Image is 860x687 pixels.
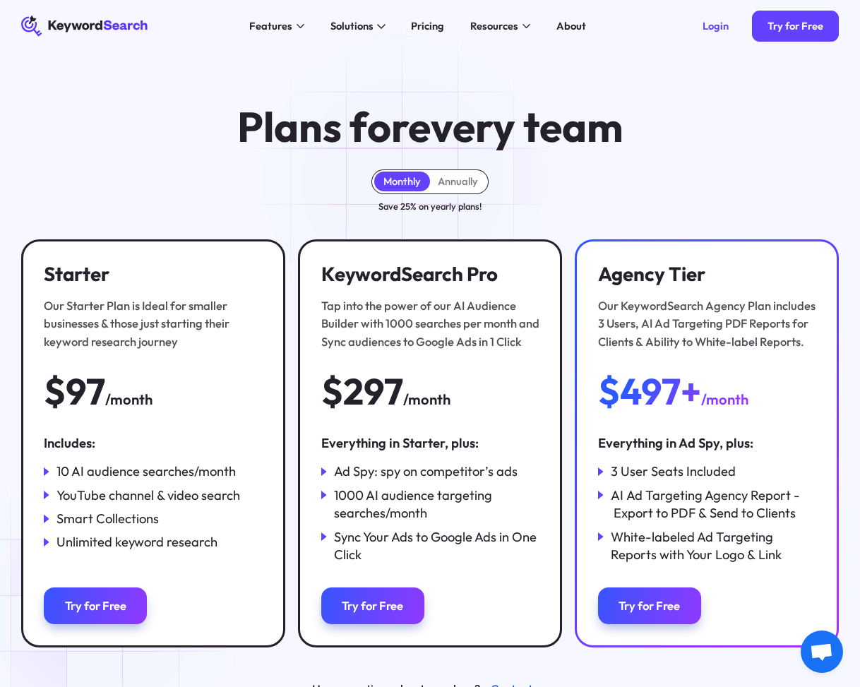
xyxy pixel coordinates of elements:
div: 1000 AI audience targeting searches/month [334,486,539,523]
div: Everything in Starter, plus: [321,434,539,453]
div: 10 AI audience searches/month [56,462,236,481]
div: Login [703,20,729,32]
div: /month [403,388,450,411]
div: Annually [438,175,478,188]
div: About [556,18,586,34]
a: Try for Free [752,11,839,42]
div: Unlimited keyword research [56,533,217,551]
div: Includes: [44,434,262,453]
div: $97 [44,372,105,411]
a: Try for Free [598,587,701,624]
span: every team [408,100,623,153]
a: Try for Free [321,587,424,624]
div: Save 25% on yearly plans! [378,199,482,213]
h3: Agency Tier [598,263,816,286]
div: Features [249,18,292,34]
a: Open chat [801,631,843,673]
div: /month [701,388,748,411]
div: Sync Your Ads to Google Ads in One Click [334,528,539,565]
a: Login [687,11,744,42]
div: Try for Free [342,599,403,614]
div: Our Starter Plan is Ideal for smaller businesses & those just starting their keyword research jou... [44,297,262,352]
a: Try for Free [44,587,147,624]
div: Solutions [330,18,374,34]
a: About [549,16,594,37]
div: White-labeled Ad Targeting Reports with Your Logo & Link [611,528,816,565]
div: Monthly [383,175,421,188]
div: Try for Free [768,20,823,32]
div: $297 [321,372,403,411]
div: Tap into the power of our AI Audience Builder with 1000 searches per month and Sync audiences to ... [321,297,539,352]
h1: Plans for [237,104,623,149]
div: Try for Free [65,599,126,614]
div: Our KeywordSearch Agency Plan includes 3 Users, AI Ad Targeting PDF Reports for Clients & Ability... [598,297,816,352]
a: Pricing [403,16,452,37]
div: Everything in Ad Spy, plus: [598,434,816,453]
div: Smart Collections [56,510,159,528]
div: Resources [470,18,518,34]
div: AI Ad Targeting Agency Report - Export to PDF & Send to Clients [611,486,816,523]
div: Ad Spy: spy on competitor’s ads [334,462,518,481]
h3: KeywordSearch Pro [321,263,539,286]
h3: Starter [44,263,262,286]
div: Pricing [411,18,444,34]
div: $497+ [598,372,701,411]
div: 3 User Seats Included [611,462,736,481]
div: YouTube channel & video search [56,486,240,505]
div: Try for Free [619,599,680,614]
div: /month [105,388,153,411]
